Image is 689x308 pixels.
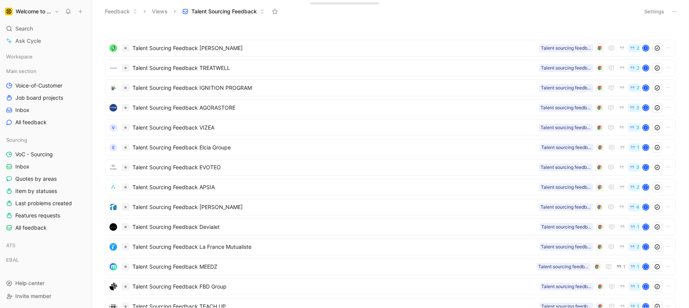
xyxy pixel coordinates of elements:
[541,84,591,92] div: Talent sourcing feedback
[628,183,641,191] button: 2
[637,86,639,90] span: 2
[15,187,57,195] span: Item by statuses
[3,134,89,146] div: Sourcing
[628,123,641,132] button: 3
[3,23,89,34] div: Search
[3,35,89,47] a: Ask Cycle
[629,143,641,152] button: 1
[3,173,89,185] a: Quotes by areas
[3,222,89,233] a: All feedback
[105,139,676,156] a: ETalent Sourcing Feedback Elcia GroupeTalent sourcing feedback1I
[15,199,72,207] span: Last problems created
[15,224,47,232] span: All feedback
[132,63,536,73] span: Talent Sourcing Feedback TREATWELL
[15,175,57,183] span: Quotes by areas
[109,164,117,171] img: logo
[3,80,89,91] a: Voice-of-Customer
[132,183,536,192] span: Talent Sourcing Feedback APSIA
[15,82,62,89] span: Voice-of-Customer
[132,222,537,232] span: Talent Sourcing Feedback Devialet
[3,134,89,233] div: SourcingVoC - SourcingInboxQuotes by areasItem by statusesLast problems createdFeatures requestsA...
[628,64,641,72] button: 2
[16,8,51,15] h1: Welcome to the Jungle
[109,144,117,151] div: E
[615,263,627,271] button: 1
[3,92,89,104] a: Job board projects
[628,203,641,211] button: 4
[15,280,44,286] span: Help center
[179,6,268,17] button: Talent Sourcing Feedback
[643,224,648,230] div: I
[132,163,536,172] span: Talent Sourcing Feedback EVOTEO
[643,284,648,289] div: I
[109,283,117,290] img: logo
[105,199,676,216] a: logoTalent Sourcing Feedback [PERSON_NAME]Talent sourcing feedback4I
[6,256,19,264] span: EBAL
[132,44,536,53] span: Talent Sourcing Feedback [PERSON_NAME]
[6,136,27,144] span: Sourcing
[105,238,676,255] a: logoTalent Sourcing Feedback La France MutualisteTalent sourcing feedback2I
[636,165,639,170] span: 3
[637,66,639,70] span: 2
[3,6,61,17] button: Welcome to the JungleWelcome to the Jungle
[3,161,89,172] a: Inbox
[541,144,592,151] div: Talent sourcing feedback
[629,263,641,271] button: 1
[643,244,648,250] div: I
[109,64,117,72] img: logo
[109,104,117,112] img: logo
[643,165,648,170] div: I
[105,99,676,116] a: logoTalent Sourcing Feedback AGORASTORETalent sourcing feedback3I
[101,6,141,17] button: Feedback
[636,105,639,110] span: 3
[109,243,117,251] img: logo
[628,44,641,52] button: 2
[105,60,676,76] a: logoTalent Sourcing Feedback TREATWELLTalent sourcing feedback2I
[643,185,648,190] div: I
[641,6,668,17] button: Settings
[191,8,257,15] span: Talent Sourcing Feedback
[628,243,641,251] button: 2
[637,46,639,50] span: 2
[3,185,89,197] a: Item by statuses
[643,65,648,71] div: I
[15,151,53,158] span: VoC - Sourcing
[541,64,591,72] div: Talent sourcing feedback
[540,104,591,112] div: Talent sourcing feedback
[105,159,676,176] a: logoTalent Sourcing Feedback EVOTEOTalent sourcing feedback3I
[628,84,641,92] button: 2
[109,223,117,231] img: logo
[541,44,591,52] div: Talent sourcing feedback
[15,212,60,219] span: Features requests
[109,183,117,191] img: logo
[109,124,117,131] div: V
[5,8,13,15] img: Welcome to the Jungle
[643,145,648,150] div: I
[3,198,89,209] a: Last problems created
[3,240,89,253] div: ATS
[643,45,648,51] div: I
[15,118,47,126] span: All feedback
[15,293,51,299] span: Invite member
[6,242,15,249] span: ATS
[637,264,639,269] span: 1
[132,242,536,251] span: Talent Sourcing Feedback La France Mutualiste
[636,125,639,130] span: 3
[3,254,89,266] div: EBAL
[3,65,89,128] div: Main sectionVoice-of-CustomerJob board projectsInboxAll feedback
[541,183,591,191] div: Talent sourcing feedback
[3,104,89,116] a: Inbox
[15,94,63,102] span: Job board projects
[105,119,676,136] a: VTalent Sourcing Feedback VIZEATalent sourcing feedback3I
[637,225,639,229] span: 1
[3,290,89,302] div: Invite member
[628,163,641,172] button: 3
[538,263,589,271] div: Talent sourcing feedback
[15,36,41,45] span: Ask Cycle
[629,282,641,291] button: 1
[643,85,648,91] div: I
[6,67,36,75] span: Main section
[105,278,676,295] a: logoTalent Sourcing Feedback FBD GroupTalent sourcing feedback1I
[643,105,648,110] div: I
[109,84,117,92] img: logo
